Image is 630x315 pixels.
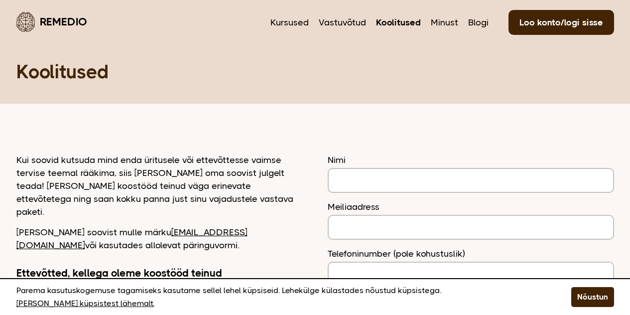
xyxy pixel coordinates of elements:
a: Blogi [468,16,489,29]
a: Vastuvõtud [319,16,366,29]
h1: Koolitused [16,60,614,84]
p: [PERSON_NAME] soovist mulle märku või kasutades allolevat päringuvormi. [16,226,303,252]
a: [PERSON_NAME] küpsistest lähemalt. [16,297,154,310]
a: Minust [431,16,458,29]
a: Koolitused [376,16,421,29]
label: Nimi [328,154,614,166]
p: Parema kasutuskogemuse tagamiseks kasutame sellel lehel küpsiseid. Lehekülge külastades nõustud k... [16,284,546,310]
h2: Ettevõtted, kellega oleme koostööd teinud [16,267,303,280]
p: Kui soovid kutsuda mind enda üritusele või ettevõttesse vaimse tervise teemal rääkima, siis [PERS... [16,154,303,218]
a: Remedio [16,10,87,33]
label: Meiliaadress [328,200,614,213]
img: Remedio logo [16,12,35,32]
label: Telefoninumber (pole kohustuslik) [328,247,614,260]
a: Loo konto/logi sisse [508,10,614,35]
a: Kursused [270,16,309,29]
button: Nõustun [571,287,614,307]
